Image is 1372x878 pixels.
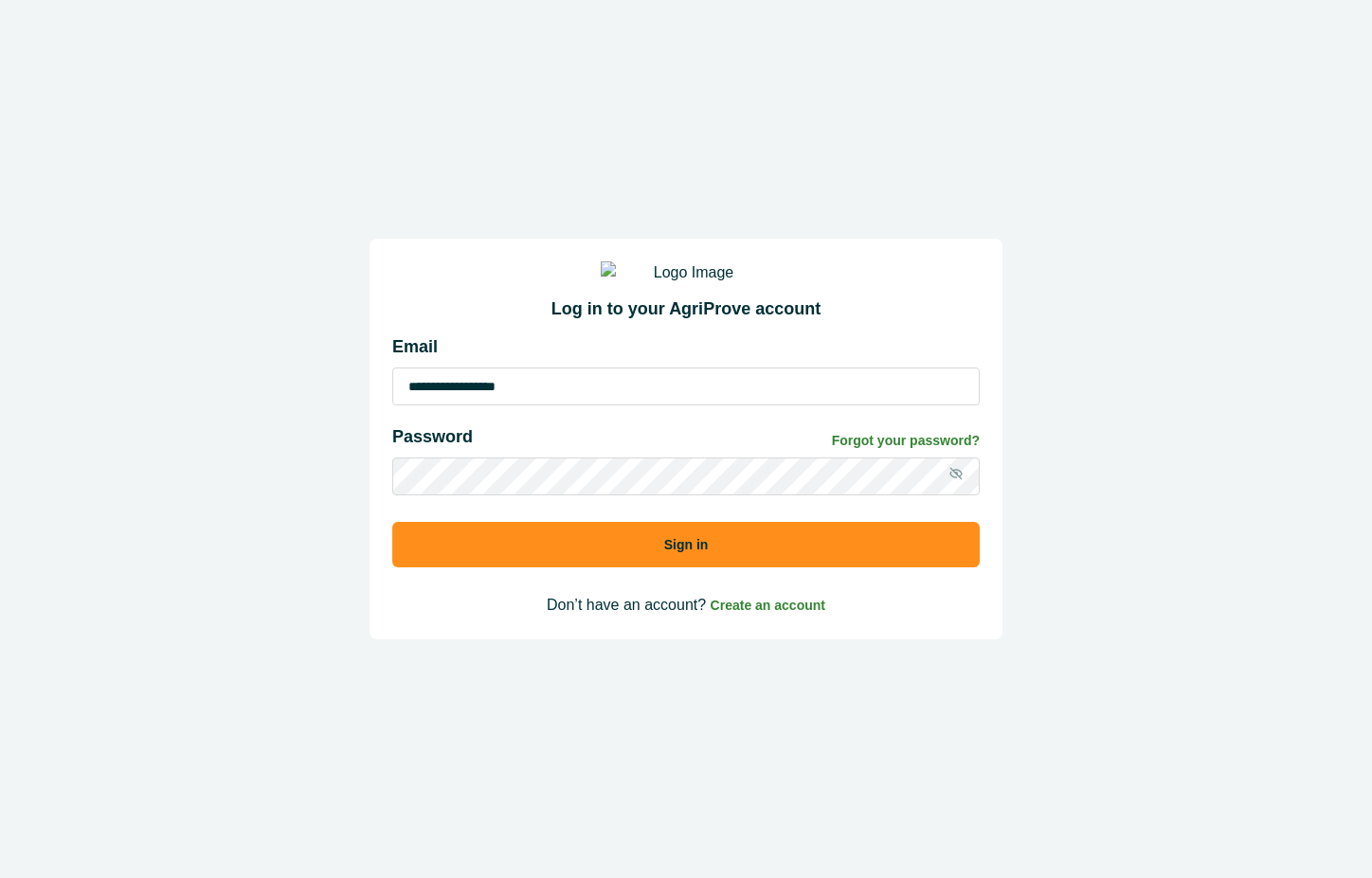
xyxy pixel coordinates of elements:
button: Sign in [392,522,980,567]
p: Don’t have an account? [392,594,980,617]
span: Create an account [711,598,825,613]
a: Forgot your password? [832,431,980,451]
a: Create an account [711,597,825,613]
p: Email [392,334,980,360]
h2: Log in to your AgriProve account [392,299,980,320]
img: Logo Image [601,261,771,284]
p: Password [392,424,473,450]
